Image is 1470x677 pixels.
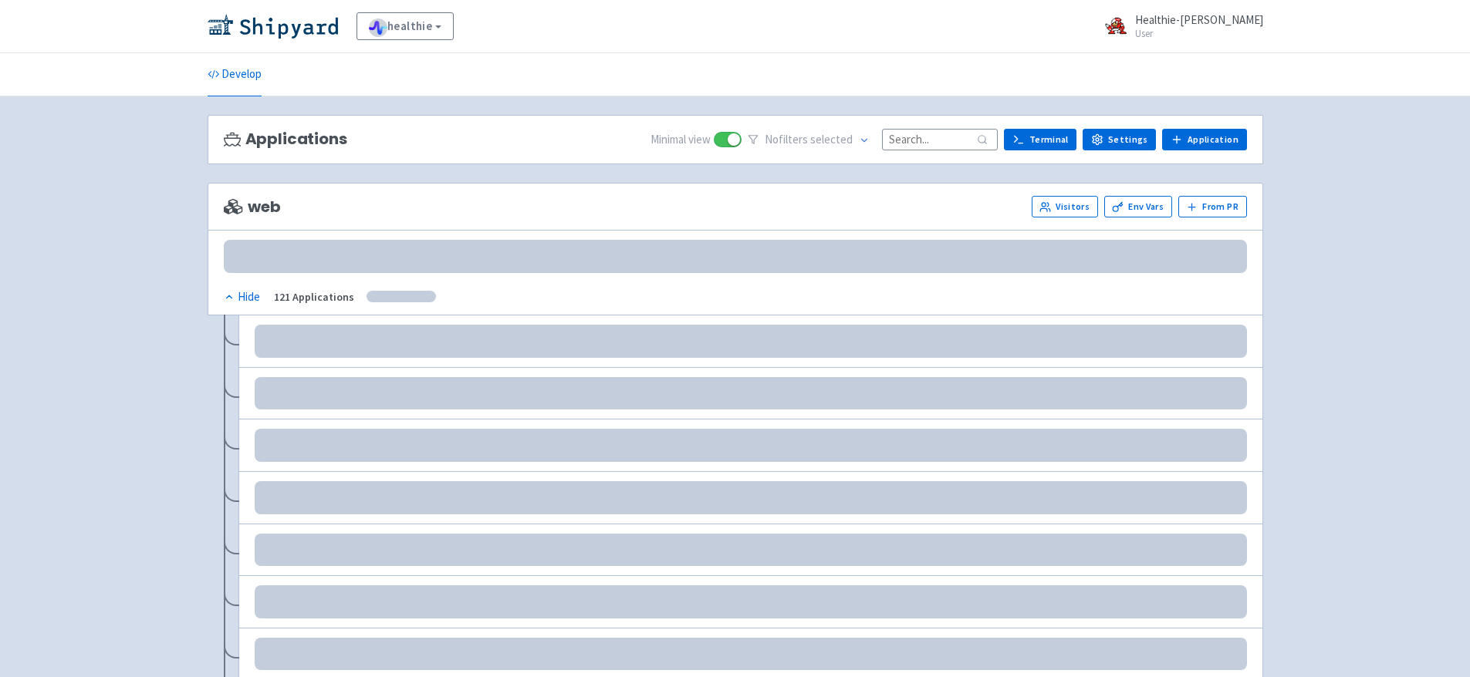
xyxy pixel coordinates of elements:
input: Search... [882,129,998,150]
h3: Applications [224,130,347,148]
small: User [1135,29,1263,39]
div: 121 Applications [274,288,354,306]
span: selected [810,132,853,147]
button: From PR [1178,196,1247,217]
a: Develop [208,53,262,96]
div: Hide [224,288,260,306]
span: Healthie-[PERSON_NAME] [1135,12,1263,27]
a: Env Vars [1104,196,1172,217]
a: Terminal [1004,129,1076,150]
a: Settings [1083,129,1156,150]
span: No filter s [765,131,853,149]
a: Visitors [1032,196,1098,217]
span: Minimal view [651,131,711,149]
a: Application [1162,129,1246,150]
button: Hide [224,288,262,306]
a: healthie [357,12,455,40]
a: Healthie-[PERSON_NAME] User [1095,14,1263,39]
span: web [224,198,281,216]
img: Shipyard logo [208,14,338,39]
